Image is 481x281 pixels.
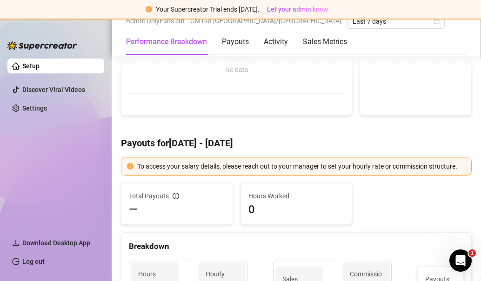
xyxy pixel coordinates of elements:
span: calendar [434,19,440,24]
span: Before OnlyFans cut [126,14,185,28]
div: To access your salary details, please reach out to your manager to set your hourly rate or commis... [137,161,466,171]
div: No data [138,65,335,75]
span: info-circle [173,193,179,199]
span: Total Payouts [129,191,169,201]
a: Log out [22,258,45,265]
span: Last 7 days [353,14,439,28]
button: Let your admin know [263,4,332,15]
a: Settings [22,105,47,112]
div: Breakdown [129,240,464,253]
span: Your Supercreator Trial ends [DATE]. [156,6,260,13]
span: Hours Worked [248,191,345,201]
iframe: Intercom live chat [449,249,472,272]
span: Download Desktop App [22,239,90,247]
h4: Payouts for [DATE] - [DATE] [121,137,472,150]
span: exclamation-circle [146,6,152,13]
div: Sales Metrics [303,36,347,47]
div: Activity [264,36,288,47]
span: — [129,202,138,217]
span: download [12,239,20,247]
span: 1 [468,249,476,257]
a: Setup [22,62,40,70]
span: GMT+8 [GEOGRAPHIC_DATA]/[GEOGRAPHIC_DATA] [190,14,341,28]
span: exclamation-circle [127,163,134,170]
img: logo-BBDzfeDw.svg [7,41,77,50]
span: Let your admin know [267,6,328,13]
span: 0 [248,202,345,217]
a: Discover Viral Videos [22,86,85,93]
div: Payouts [222,36,249,47]
div: Performance Breakdown [126,36,207,47]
